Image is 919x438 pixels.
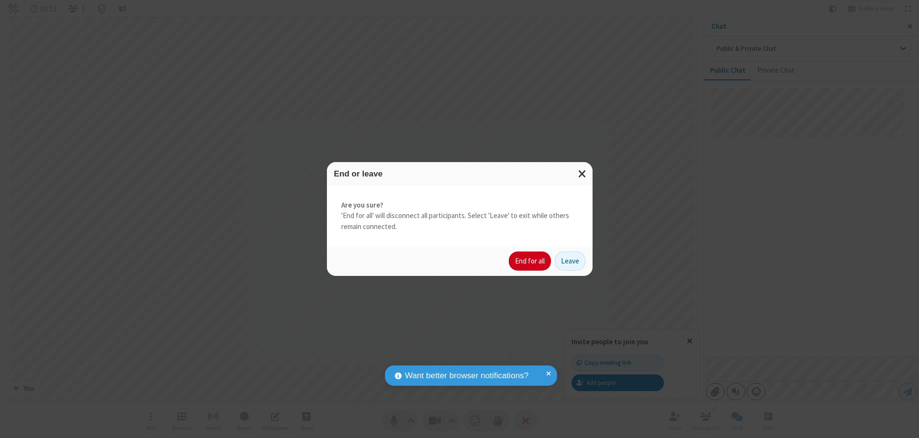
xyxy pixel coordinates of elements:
strong: Are you sure? [341,200,578,211]
h3: End or leave [334,169,585,178]
button: Close modal [572,162,593,186]
span: Want better browser notifications? [405,370,528,382]
div: 'End for all' will disconnect all participants. Select 'Leave' to exit while others remain connec... [327,186,593,247]
button: End for all [509,252,551,271]
button: Leave [555,252,585,271]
